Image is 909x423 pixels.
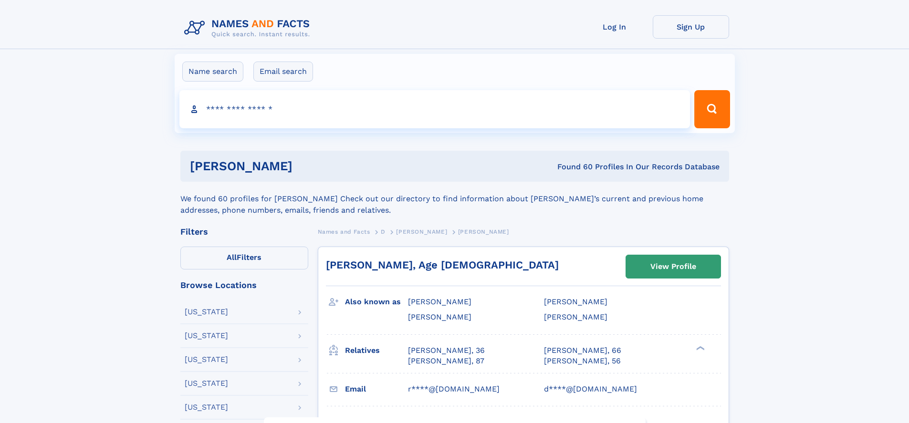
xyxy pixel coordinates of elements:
div: We found 60 profiles for [PERSON_NAME] Check out our directory to find information about [PERSON_... [180,182,729,216]
span: [PERSON_NAME] [408,312,471,321]
div: ❯ [694,345,705,351]
div: Browse Locations [180,281,308,289]
a: Names and Facts [318,226,370,237]
div: [US_STATE] [185,380,228,387]
span: D [381,228,386,235]
button: Search Button [694,90,730,128]
span: [PERSON_NAME] [458,228,509,235]
a: View Profile [626,255,721,278]
a: Log In [576,15,653,39]
a: [PERSON_NAME], 36 [408,345,485,356]
h3: Relatives [345,342,408,359]
a: Sign Up [653,15,729,39]
a: [PERSON_NAME] [396,226,447,237]
span: [PERSON_NAME] [408,297,471,306]
a: [PERSON_NAME], 56 [544,356,621,366]
div: [US_STATE] [185,308,228,316]
label: Email search [253,62,313,82]
a: [PERSON_NAME], 87 [408,356,484,366]
span: [PERSON_NAME] [544,312,607,321]
a: D [381,226,386,237]
h3: Email [345,381,408,397]
div: View Profile [650,256,696,278]
span: [PERSON_NAME] [544,297,607,306]
h1: [PERSON_NAME] [190,160,425,172]
div: Filters [180,227,308,236]
a: [PERSON_NAME], 66 [544,345,621,356]
div: [US_STATE] [185,403,228,411]
span: [PERSON_NAME] [396,228,447,235]
div: [US_STATE] [185,332,228,340]
span: All [227,253,237,262]
div: [US_STATE] [185,356,228,363]
label: Name search [182,62,243,82]
input: search input [179,90,690,128]
div: Found 60 Profiles In Our Records Database [425,162,720,172]
img: Logo Names and Facts [180,15,318,41]
h3: Also known as [345,294,408,310]
a: [PERSON_NAME], Age [DEMOGRAPHIC_DATA] [326,259,559,271]
label: Filters [180,247,308,269]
